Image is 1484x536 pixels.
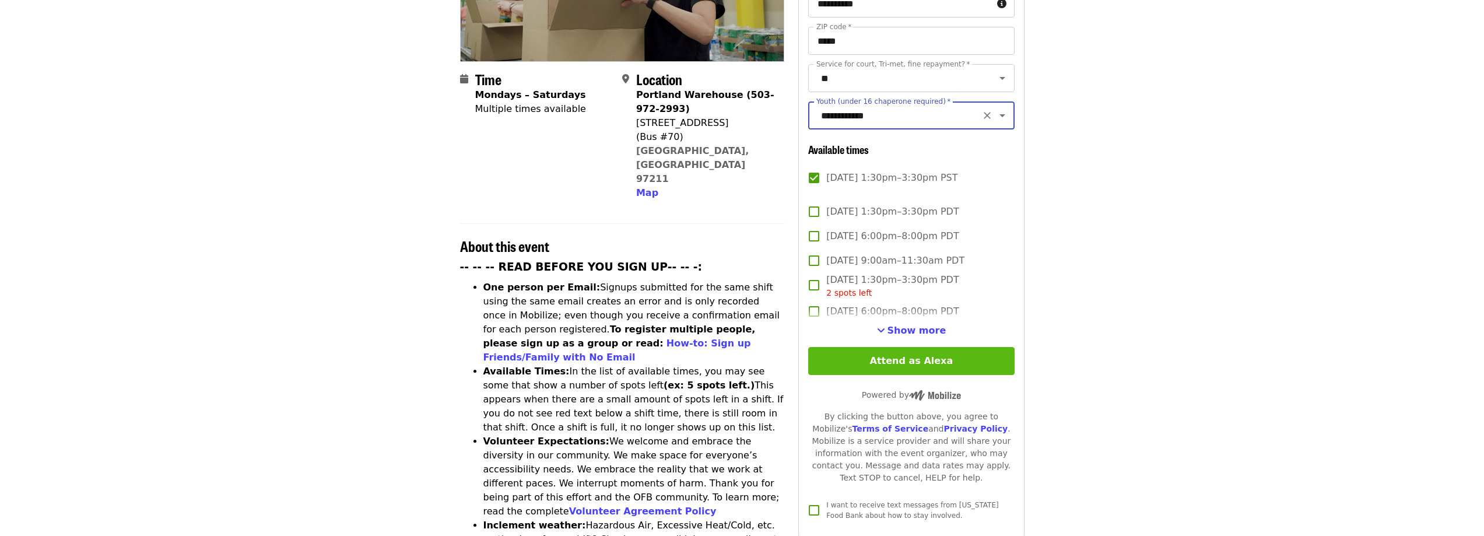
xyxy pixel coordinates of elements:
[994,70,1011,86] button: Open
[636,116,775,130] div: [STREET_ADDRESS]
[483,365,785,435] li: In the list of available times, you may see some that show a number of spots left This appears wh...
[483,324,756,349] strong: To register multiple people, please sign up as a group or read:
[483,435,785,519] li: We welcome and embrace the diversity in our community. We make space for everyone’s accessibility...
[826,205,959,219] span: [DATE] 1:30pm–3:30pm PDT
[887,325,946,336] span: Show more
[808,27,1014,55] input: ZIP code
[826,171,957,185] span: [DATE] 1:30pm–3:30pm PST
[826,288,872,297] span: 2 spots left
[483,366,570,377] strong: Available Times:
[483,338,751,363] a: How-to: Sign up Friends/Family with No Email
[483,436,610,447] strong: Volunteer Expectations:
[475,89,586,100] strong: Mondays – Saturdays
[636,89,774,114] strong: Portland Warehouse (503-972-2993)
[852,424,928,433] a: Terms of Service
[460,73,468,85] i: calendar icon
[460,261,703,273] strong: -- -- -- READ BEFORE YOU SIGN UP-- -- -:
[483,282,601,293] strong: One person per Email:
[816,61,970,68] label: Service for court, Tri-met, fine repayment?
[569,506,717,517] a: Volunteer Agreement Policy
[483,520,586,531] strong: Inclement weather:
[460,236,549,256] span: About this event
[475,102,586,116] div: Multiple times available
[636,187,658,198] span: Map
[636,130,775,144] div: (Bus #70)
[826,501,998,520] span: I want to receive text messages from [US_STATE] Food Bank about how to stay involved.
[826,304,959,318] span: [DATE] 6:00pm–8:00pm PDT
[636,186,658,200] button: Map
[483,281,785,365] li: Signups submitted for the same shift using the same email creates an error and is only recorded o...
[636,69,682,89] span: Location
[664,380,755,391] strong: (ex: 5 spots left.)
[862,390,961,400] span: Powered by
[622,73,629,85] i: map-marker-alt icon
[636,145,749,184] a: [GEOGRAPHIC_DATA], [GEOGRAPHIC_DATA] 97211
[808,347,1014,375] button: Attend as Alexa
[808,142,869,157] span: Available times
[877,324,946,338] button: See more timeslots
[994,107,1011,124] button: Open
[909,390,961,401] img: Powered by Mobilize
[816,23,851,30] label: ZIP code
[826,273,959,299] span: [DATE] 1:30pm–3:30pm PDT
[826,254,964,268] span: [DATE] 9:00am–11:30am PDT
[943,424,1008,433] a: Privacy Policy
[826,229,959,243] span: [DATE] 6:00pm–8:00pm PDT
[475,69,501,89] span: Time
[979,107,995,124] button: Clear
[816,98,950,105] label: Youth (under 16 chaperone required)
[808,411,1014,484] div: By clicking the button above, you agree to Mobilize's and . Mobilize is a service provider and wi...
